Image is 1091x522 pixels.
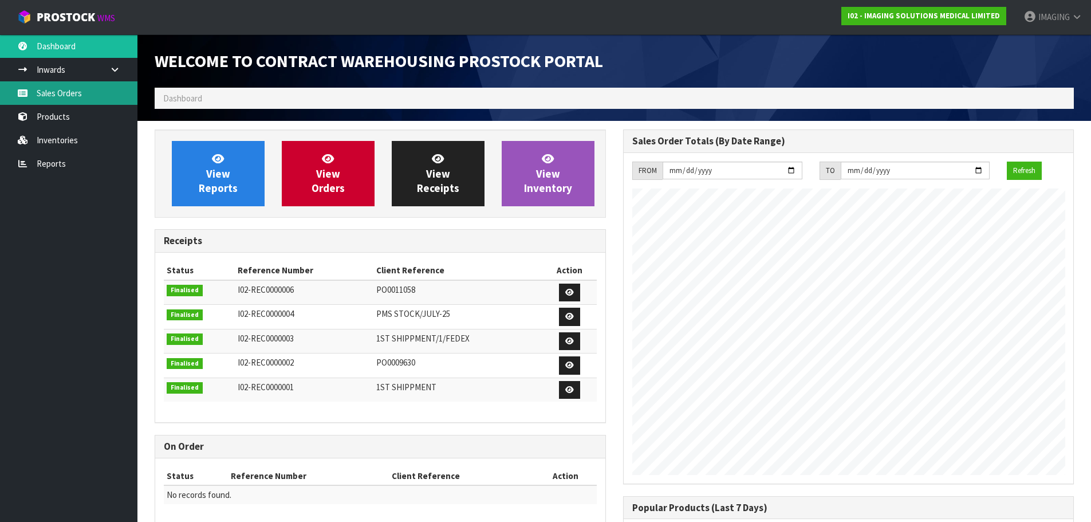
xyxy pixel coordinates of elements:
[373,261,542,280] th: Client Reference
[238,357,294,368] span: I02-REC0000002
[17,10,31,24] img: cube-alt.png
[1007,162,1042,180] button: Refresh
[238,284,294,295] span: I02-REC0000006
[97,13,115,23] small: WMS
[167,358,203,370] span: Finalised
[376,382,436,393] span: 1ST SHIPPMENT
[632,503,1065,513] h3: Popular Products (Last 7 Days)
[524,152,572,195] span: View Inventory
[534,467,597,485] th: Action
[632,136,1065,147] h3: Sales Order Totals (By Date Range)
[820,162,841,180] div: TO
[376,308,450,319] span: PMS STOCK/JULY-25
[235,261,373,280] th: Reference Number
[167,309,203,321] span: Finalised
[848,11,1000,21] strong: I02 - IMAGING SOLUTIONS MEDICAL LIMITED
[389,467,534,485] th: Client Reference
[543,261,597,280] th: Action
[164,236,597,246] h3: Receipts
[164,261,235,280] th: Status
[376,284,415,295] span: PO0011058
[312,152,345,195] span: View Orders
[376,333,470,344] span: 1ST SHIPPMENT/1/FEDEX
[164,441,597,452] h3: On Order
[167,333,203,345] span: Finalised
[172,141,265,206] a: ViewReports
[376,357,415,368] span: PO0009630
[632,162,663,180] div: FROM
[155,50,603,72] span: Welcome to Contract Warehousing ProStock Portal
[164,467,228,485] th: Status
[164,485,597,504] td: No records found.
[1038,11,1070,22] span: IMAGING
[163,93,202,104] span: Dashboard
[238,382,294,393] span: I02-REC0000001
[228,467,388,485] th: Reference Number
[238,308,294,319] span: I02-REC0000004
[392,141,485,206] a: ViewReceipts
[167,382,203,394] span: Finalised
[37,10,95,25] span: ProStock
[238,333,294,344] span: I02-REC0000003
[417,152,459,195] span: View Receipts
[502,141,594,206] a: ViewInventory
[282,141,375,206] a: ViewOrders
[199,152,238,195] span: View Reports
[167,285,203,296] span: Finalised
